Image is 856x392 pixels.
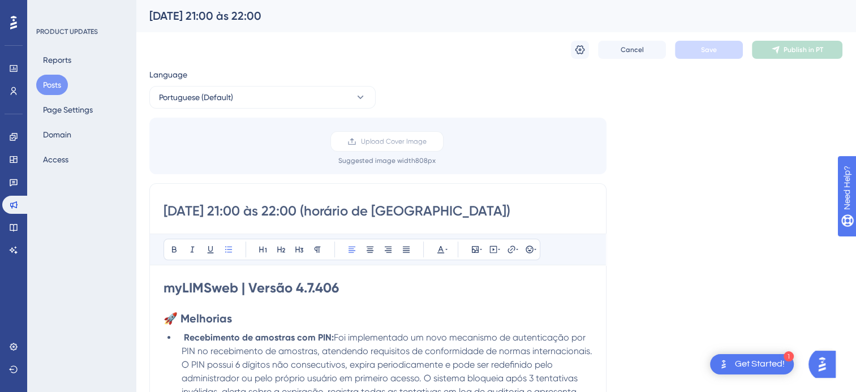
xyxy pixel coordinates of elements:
[36,100,100,120] button: Page Settings
[36,50,78,70] button: Reports
[621,45,644,54] span: Cancel
[149,8,814,24] div: [DATE] 21:00 às 22:00
[164,312,232,325] strong: 🚀 Melhorias
[184,332,334,343] strong: Recebimento de amostras com PIN:
[164,279,339,296] strong: myLIMSweb | Versão 4.7.406
[149,86,376,109] button: Portuguese (Default)
[784,45,823,54] span: Publish in PT
[159,91,233,104] span: Portuguese (Default)
[735,358,785,371] div: Get Started!
[752,41,842,59] button: Publish in PT
[36,149,75,170] button: Access
[701,45,717,54] span: Save
[808,347,842,381] iframe: UserGuiding AI Assistant Launcher
[717,357,730,371] img: launcher-image-alternative-text
[361,137,427,146] span: Upload Cover Image
[675,41,743,59] button: Save
[36,75,68,95] button: Posts
[36,27,98,36] div: PRODUCT UPDATES
[710,354,794,374] div: Open Get Started! checklist, remaining modules: 1
[164,202,592,220] input: Post Title
[784,351,794,361] div: 1
[27,3,71,16] span: Need Help?
[338,156,436,165] div: Suggested image width 808 px
[36,124,78,145] button: Domain
[598,41,666,59] button: Cancel
[149,68,187,81] span: Language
